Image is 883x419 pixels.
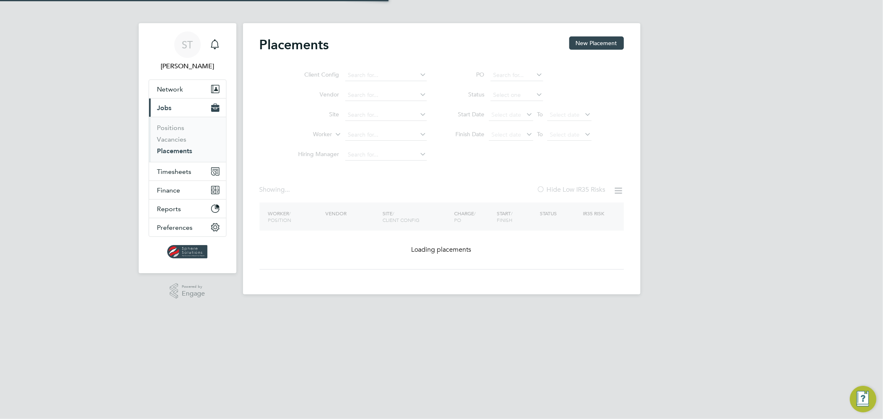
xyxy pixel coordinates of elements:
[182,290,205,297] span: Engage
[850,386,876,412] button: Engage Resource Center
[157,186,180,194] span: Finance
[149,31,226,71] a: ST[PERSON_NAME]
[149,162,226,181] button: Timesheets
[149,80,226,98] button: Network
[157,205,181,213] span: Reports
[182,283,205,290] span: Powered by
[149,61,226,71] span: Selin Thomas
[569,36,624,50] button: New Placement
[157,85,183,93] span: Network
[285,185,290,194] span: ...
[149,200,226,218] button: Reports
[157,168,192,176] span: Timesheets
[157,104,172,112] span: Jobs
[260,36,329,53] h2: Placements
[260,185,292,194] div: Showing
[149,245,226,258] a: Go to home page
[157,147,192,155] a: Placements
[170,283,205,299] a: Powered byEngage
[167,245,207,258] img: spheresolutions-logo-retina.png
[157,135,187,143] a: Vacancies
[149,99,226,117] button: Jobs
[149,117,226,162] div: Jobs
[537,185,606,194] label: Hide Low IR35 Risks
[149,218,226,236] button: Preferences
[182,39,193,50] span: ST
[157,124,185,132] a: Positions
[157,224,193,231] span: Preferences
[149,181,226,199] button: Finance
[139,23,236,273] nav: Main navigation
